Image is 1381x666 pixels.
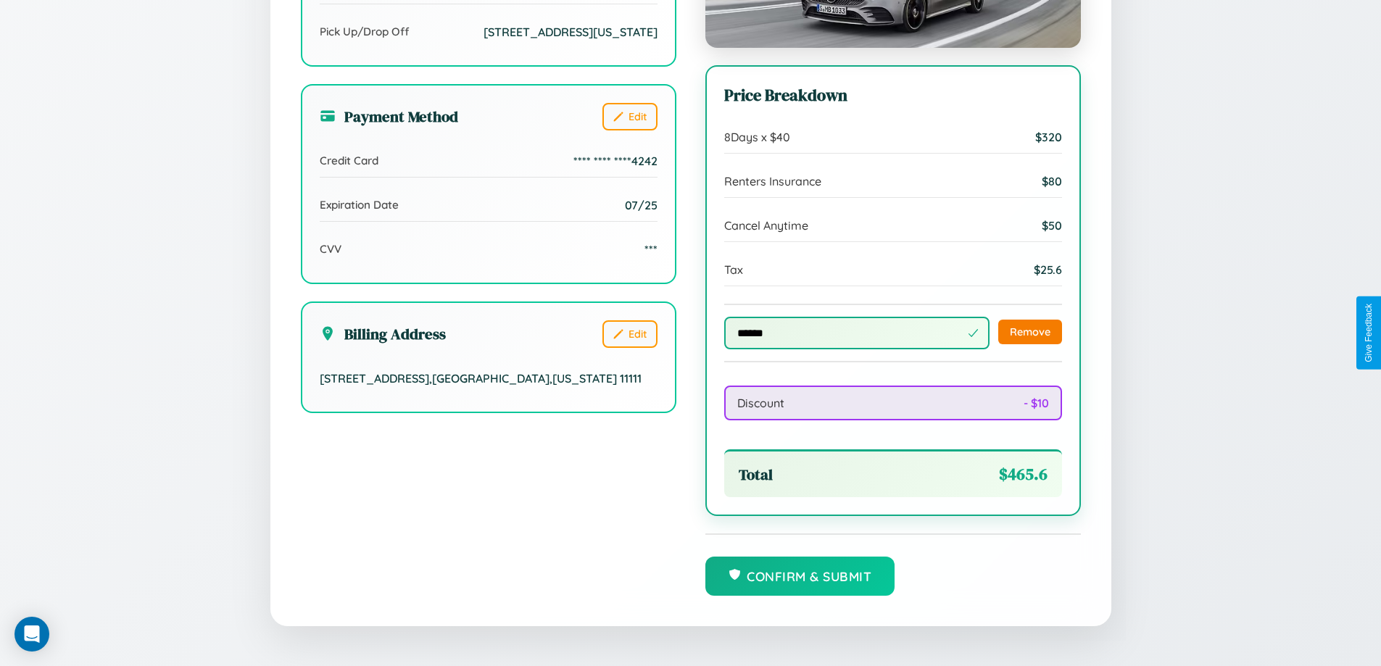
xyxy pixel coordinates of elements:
[1364,304,1374,362] div: Give Feedback
[1042,174,1062,188] span: $ 80
[1024,396,1049,410] span: - $ 10
[1034,262,1062,277] span: $ 25.6
[625,198,658,212] span: 07/25
[602,103,658,130] button: Edit
[320,242,341,256] span: CVV
[998,320,1062,344] button: Remove
[320,371,642,386] span: [STREET_ADDRESS] , [GEOGRAPHIC_DATA] , [US_STATE] 11111
[320,25,410,38] span: Pick Up/Drop Off
[705,557,895,596] button: Confirm & Submit
[1042,218,1062,233] span: $ 50
[1035,130,1062,144] span: $ 320
[724,262,743,277] span: Tax
[739,464,773,485] span: Total
[724,174,821,188] span: Renters Insurance
[320,198,399,212] span: Expiration Date
[724,130,790,144] span: 8 Days x $ 40
[724,84,1062,107] h3: Price Breakdown
[602,320,658,348] button: Edit
[14,617,49,652] div: Open Intercom Messenger
[320,323,446,344] h3: Billing Address
[320,154,378,167] span: Credit Card
[737,396,784,410] span: Discount
[484,25,658,39] span: [STREET_ADDRESS][US_STATE]
[724,218,808,233] span: Cancel Anytime
[999,463,1048,486] span: $ 465.6
[320,106,458,127] h3: Payment Method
